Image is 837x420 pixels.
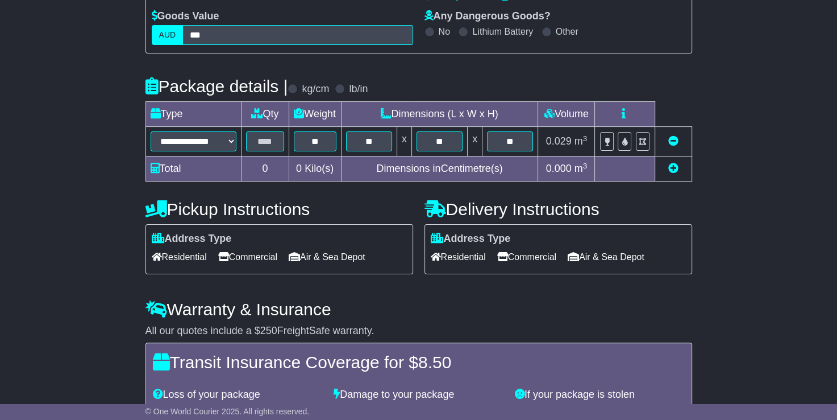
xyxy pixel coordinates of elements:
[289,157,341,182] td: Kilo(s)
[241,157,289,182] td: 0
[145,407,310,416] span: © One World Courier 2025. All rights reserved.
[668,163,678,174] a: Add new item
[546,163,572,174] span: 0.000
[583,134,588,143] sup: 3
[431,233,511,245] label: Address Type
[568,248,644,266] span: Air & Sea Depot
[302,83,329,96] label: kg/cm
[497,248,556,266] span: Commercial
[152,10,219,23] label: Goods Value
[296,163,302,174] span: 0
[260,325,277,336] span: 250
[468,127,482,157] td: x
[574,135,588,147] span: m
[574,163,588,174] span: m
[289,102,341,127] td: Weight
[153,353,685,372] h4: Transit Insurance Coverage for $
[145,157,241,182] td: Total
[328,389,509,401] div: Damage to your package
[556,26,578,37] label: Other
[152,233,232,245] label: Address Type
[289,248,365,266] span: Air & Sea Depot
[145,200,413,219] h4: Pickup Instructions
[439,26,450,37] label: No
[145,300,692,319] h4: Warranty & Insurance
[241,102,289,127] td: Qty
[341,157,538,182] td: Dimensions in Centimetre(s)
[147,389,328,401] div: Loss of your package
[145,77,288,96] h4: Package details |
[668,135,678,147] a: Remove this item
[583,162,588,170] sup: 3
[418,353,451,372] span: 8.50
[509,389,690,401] div: If your package is stolen
[424,200,692,219] h4: Delivery Instructions
[349,83,368,96] label: lb/in
[145,102,241,127] td: Type
[152,25,184,45] label: AUD
[397,127,411,157] td: x
[546,135,572,147] span: 0.029
[218,248,277,266] span: Commercial
[424,10,551,23] label: Any Dangerous Goods?
[538,102,595,127] td: Volume
[152,248,207,266] span: Residential
[341,102,538,127] td: Dimensions (L x W x H)
[145,325,692,337] div: All our quotes include a $ FreightSafe warranty.
[431,248,486,266] span: Residential
[472,26,533,37] label: Lithium Battery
